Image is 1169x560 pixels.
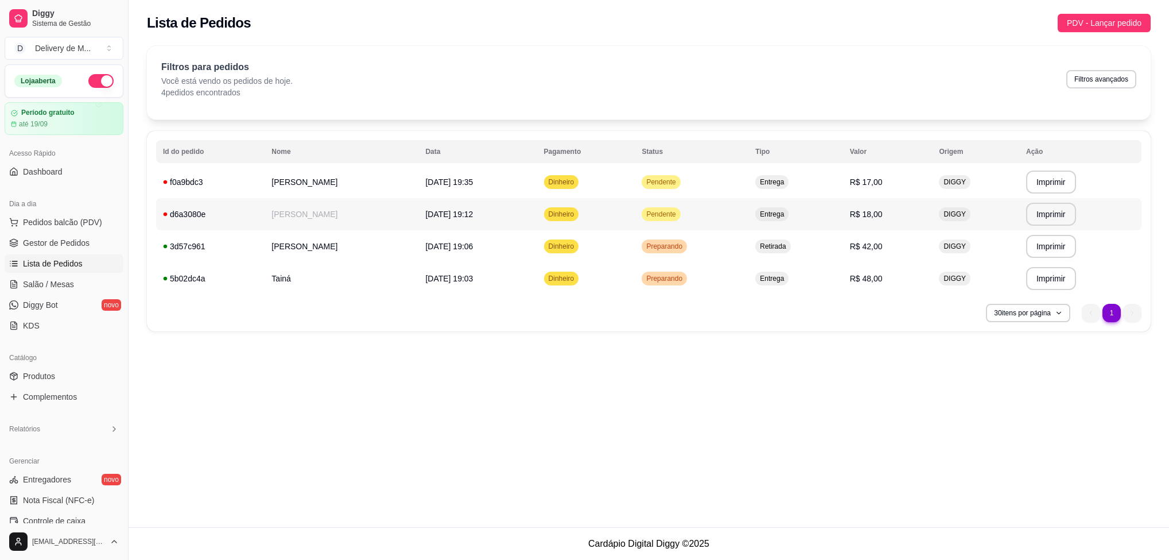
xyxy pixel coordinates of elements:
[265,198,418,230] td: [PERSON_NAME]
[23,320,40,331] span: KDS
[1066,70,1136,88] button: Filtros avançados
[5,349,123,367] div: Catálogo
[941,242,968,251] span: DIGGY
[35,43,91,54] div: Delivery de M ...
[644,274,685,283] span: Preparando
[5,528,123,555] button: [EMAIL_ADDRESS][DOMAIN_NAME]
[941,177,968,187] span: DIGGY
[1058,14,1151,32] button: PDV - Lançar pedido
[941,210,968,219] span: DIGGY
[23,299,58,311] span: Diggy Bot
[546,177,577,187] span: Dinheiro
[23,217,102,228] span: Pedidos balcão (PDV)
[5,388,123,406] a: Complementos
[941,274,968,283] span: DIGGY
[129,527,1169,560] footer: Cardápio Digital Diggy © 2025
[23,474,71,485] span: Entregadores
[23,495,94,506] span: Nota Fiscal (NFC-e)
[23,370,55,382] span: Produtos
[1026,171,1076,194] button: Imprimir
[5,195,123,213] div: Dia a dia
[14,43,26,54] span: D
[644,210,678,219] span: Pendente
[5,367,123,385] a: Produtos
[5,491,123,509] a: Nota Fiscal (NFC-e)
[19,119,48,129] article: até 19/09
[14,75,62,87] div: Loja aberta
[5,452,123,470] div: Gerenciar
[758,210,786,219] span: Entrega
[163,241,258,252] div: 3d57c961
[546,210,577,219] span: Dinheiro
[23,166,63,177] span: Dashboard
[546,242,577,251] span: Dinheiro
[425,274,473,283] span: [DATE] 19:03
[161,60,293,74] p: Filtros para pedidos
[23,237,90,249] span: Gestor de Pedidos
[1067,17,1141,29] span: PDV - Lançar pedido
[986,304,1070,322] button: 30itens por página
[1076,298,1147,328] nav: pagination navigation
[635,140,748,163] th: Status
[147,14,251,32] h2: Lista de Pedidos
[5,37,123,60] button: Select a team
[23,279,74,290] span: Salão / Mesas
[161,87,293,98] p: 4 pedidos encontrados
[1019,140,1141,163] th: Ação
[425,242,473,251] span: [DATE] 19:06
[1102,304,1121,322] li: pagination item 1 active
[5,5,123,32] a: DiggySistema de Gestão
[23,391,77,403] span: Complementos
[644,177,678,187] span: Pendente
[5,316,123,335] a: KDS
[5,213,123,231] button: Pedidos balcão (PDV)
[843,140,933,163] th: Valor
[5,163,123,181] a: Dashboard
[850,242,883,251] span: R$ 42,00
[23,515,86,527] span: Controle de caixa
[758,274,786,283] span: Entrega
[265,230,418,262] td: [PERSON_NAME]
[425,177,473,187] span: [DATE] 19:35
[644,242,685,251] span: Preparando
[758,177,786,187] span: Entrega
[163,176,258,188] div: f0a9bdc3
[1026,203,1076,226] button: Imprimir
[850,210,883,219] span: R$ 18,00
[418,140,537,163] th: Data
[5,254,123,273] a: Lista de Pedidos
[163,273,258,284] div: 5b02dc4a
[265,262,418,295] td: Tainá
[32,19,119,28] span: Sistema de Gestão
[23,258,83,269] span: Lista de Pedidos
[9,424,40,434] span: Relatórios
[932,140,1019,163] th: Origem
[748,140,842,163] th: Tipo
[265,166,418,198] td: [PERSON_NAME]
[425,210,473,219] span: [DATE] 19:12
[758,242,788,251] span: Retirada
[88,74,114,88] button: Alterar Status
[546,274,577,283] span: Dinheiro
[32,537,105,546] span: [EMAIL_ADDRESS][DOMAIN_NAME]
[537,140,635,163] th: Pagamento
[850,177,883,187] span: R$ 17,00
[21,109,75,117] article: Período gratuito
[32,9,119,19] span: Diggy
[1026,235,1076,258] button: Imprimir
[1026,267,1076,290] button: Imprimir
[850,274,883,283] span: R$ 48,00
[161,75,293,87] p: Você está vendo os pedidos de hoje.
[163,208,258,220] div: d6a3080e
[5,296,123,314] a: Diggy Botnovo
[265,140,418,163] th: Nome
[5,144,123,163] div: Acesso Rápido
[5,102,123,135] a: Período gratuitoaté 19/09
[5,234,123,252] a: Gestor de Pedidos
[5,470,123,489] a: Entregadoresnovo
[5,512,123,530] a: Controle de caixa
[156,140,265,163] th: Id do pedido
[5,275,123,293] a: Salão / Mesas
